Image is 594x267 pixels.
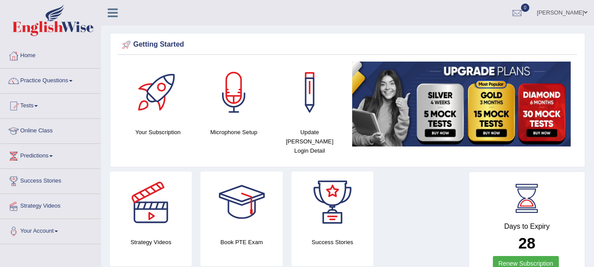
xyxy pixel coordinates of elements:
[120,38,575,51] div: Getting Started
[124,128,192,137] h4: Your Subscription
[479,223,575,230] h4: Days to Expiry
[0,169,101,191] a: Success Stories
[0,44,101,66] a: Home
[0,94,101,116] a: Tests
[110,238,192,247] h4: Strategy Videos
[0,119,101,141] a: Online Class
[521,4,530,12] span: 0
[518,234,536,252] b: 28
[200,128,268,137] h4: Microphone Setup
[0,219,101,241] a: Your Account
[0,69,101,91] a: Practice Questions
[0,194,101,216] a: Strategy Videos
[200,238,282,247] h4: Book PTE Exam
[292,238,373,247] h4: Success Stories
[0,144,101,166] a: Predictions
[276,128,343,155] h4: Update [PERSON_NAME] Login Detail
[352,62,571,146] img: small5.jpg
